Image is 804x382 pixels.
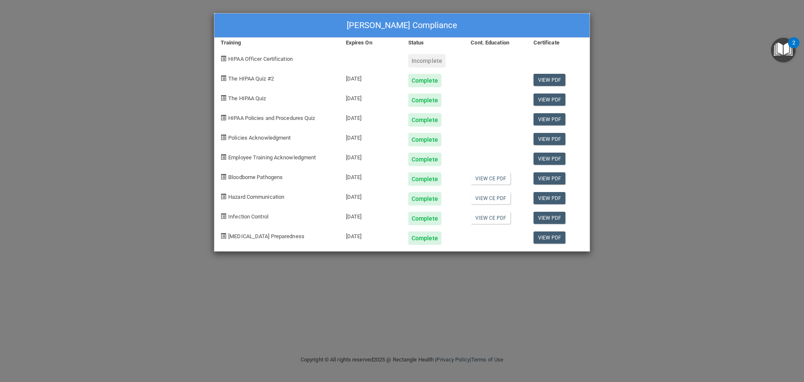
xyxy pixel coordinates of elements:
[340,166,402,186] div: [DATE]
[533,74,566,86] a: View PDF
[214,38,340,48] div: Training
[533,153,566,165] a: View PDF
[464,38,527,48] div: Cont. Education
[340,205,402,225] div: [DATE]
[471,192,510,204] a: View CE PDF
[408,212,441,225] div: Complete
[533,192,566,204] a: View PDF
[340,146,402,166] div: [DATE]
[533,231,566,244] a: View PDF
[408,94,441,107] div: Complete
[340,127,402,146] div: [DATE]
[408,74,441,87] div: Complete
[408,133,441,146] div: Complete
[408,153,441,166] div: Complete
[228,75,274,82] span: The HIPAA Quiz #2
[408,113,441,127] div: Complete
[340,186,402,205] div: [DATE]
[228,233,304,239] span: [MEDICAL_DATA] Preparedness
[214,13,590,38] div: [PERSON_NAME] Compliance
[340,38,402,48] div: Expires On
[408,192,441,205] div: Complete
[408,231,441,245] div: Complete
[533,212,566,224] a: View PDF
[228,154,316,161] span: Employee Training Acknowledgment
[228,95,266,101] span: The HIPAA Quiz
[533,113,566,125] a: View PDF
[533,133,566,145] a: View PDF
[533,172,566,185] a: View PDF
[408,172,441,186] div: Complete
[228,115,315,121] span: HIPAA Policies and Procedures Quiz
[228,135,291,141] span: Policies Acknowledgment
[533,94,566,106] a: View PDF
[792,43,795,54] div: 2
[340,107,402,127] div: [DATE]
[228,213,268,220] span: Infection Control
[228,194,284,200] span: Hazard Communication
[408,54,446,68] div: Incomplete
[340,225,402,245] div: [DATE]
[340,68,402,87] div: [DATE]
[471,172,510,185] a: View CE PDF
[402,38,464,48] div: Status
[771,38,796,62] button: Open Resource Center, 2 new notifications
[228,174,283,180] span: Bloodborne Pathogens
[471,212,510,224] a: View CE PDF
[340,87,402,107] div: [DATE]
[228,56,293,62] span: HIPAA Officer Certification
[527,38,590,48] div: Certificate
